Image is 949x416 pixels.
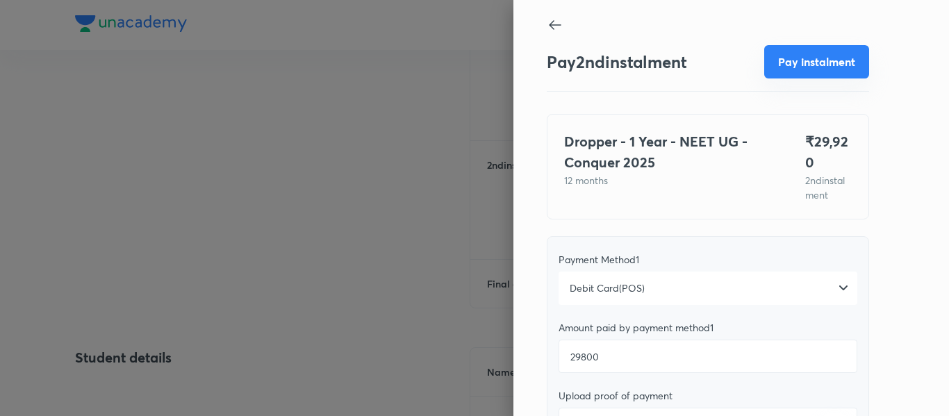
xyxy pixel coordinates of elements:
[559,340,857,373] input: Add amount
[559,322,857,334] div: Amount paid by payment method 1
[764,45,869,78] button: Pay instalment
[570,281,645,295] span: Debit Card(POS)
[805,173,852,202] p: 2 nd instalment
[547,52,687,72] h3: Pay 2 nd instalment
[559,253,857,266] div: Payment Method 1
[805,131,852,173] h4: ₹ 29,920
[564,173,772,188] p: 12 months
[559,390,857,402] div: Upload proof of payment
[564,131,772,173] h4: Dropper - 1 Year - NEET UG - Conquer 2025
